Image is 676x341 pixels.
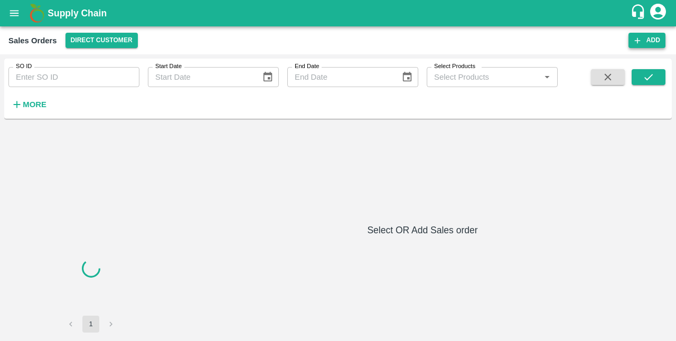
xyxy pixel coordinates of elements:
[177,223,668,238] h6: Select OR Add Sales order
[155,62,182,71] label: Start Date
[649,2,668,24] div: account of current user
[630,4,649,23] div: customer-support
[295,62,319,71] label: End Date
[540,70,554,84] button: Open
[628,33,665,48] button: Add
[2,1,26,25] button: open drawer
[48,6,630,21] a: Supply Chain
[287,67,393,87] input: End Date
[61,316,121,333] nav: pagination navigation
[258,67,278,87] button: Choose date
[148,67,253,87] input: Start Date
[82,316,99,333] button: page 1
[8,67,139,87] input: Enter SO ID
[48,8,107,18] b: Supply Chain
[16,62,32,71] label: SO ID
[23,100,46,109] strong: More
[397,67,417,87] button: Choose date
[430,70,537,84] input: Select Products
[8,34,57,48] div: Sales Orders
[65,33,138,48] button: Select DC
[26,3,48,24] img: logo
[434,62,475,71] label: Select Products
[8,96,49,113] button: More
